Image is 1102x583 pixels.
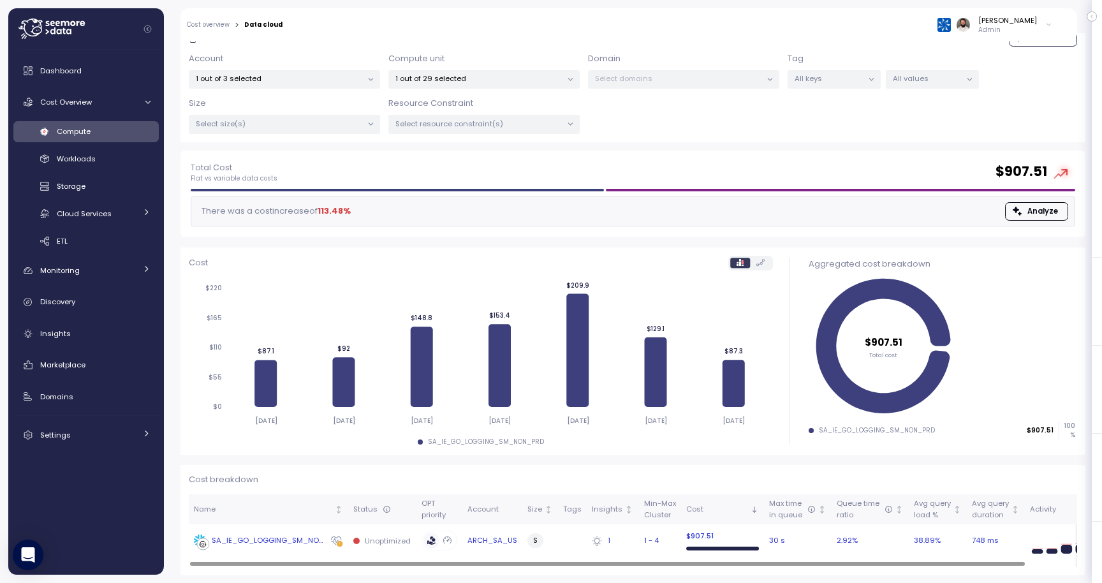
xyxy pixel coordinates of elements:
span: ETL [57,236,68,246]
p: 1 out of 29 selected [395,73,562,84]
tspan: $129.1 [647,325,665,333]
div: There was a cost increase of [198,205,351,218]
tspan: $220 [205,284,222,292]
div: > [235,21,239,29]
p: Compute unit [388,52,444,65]
a: Workloads [13,149,159,170]
div: Not sorted [544,505,553,514]
span: 30 s [769,535,785,547]
span: 38.89 % [914,535,941,547]
div: 113.48 % [318,205,351,218]
span: S [533,534,538,547]
p: 100 % [1059,422,1075,439]
tspan: $907.51 [865,336,902,349]
a: Insights [13,321,159,346]
span: Discovery [40,297,75,307]
tspan: $92 [337,344,350,353]
span: Cloud Services [57,209,112,219]
tspan: [DATE] [411,417,433,425]
th: InsightsNot sorted [587,494,638,524]
div: Not sorted [334,505,343,514]
p: Account [189,52,223,65]
div: Cost [686,504,748,515]
span: Analyze [1027,203,1058,220]
tspan: $0 [213,402,222,411]
a: Discovery [13,290,159,315]
div: Size [527,504,542,515]
span: Workloads [57,154,96,164]
p: Cost breakdown [189,473,1077,486]
p: Size [189,97,206,110]
a: Dashboard [13,58,159,84]
td: 748 ms [967,524,1025,557]
div: SA_IE_GO_LOGGING_SM_NON_PRD [819,426,935,435]
div: 1 [592,535,633,547]
p: Total Cost [191,161,277,174]
img: 68790ce639d2d68da1992664.PNG [937,18,951,31]
div: SA_IE_GO_LOGGING_SM_NON_PRD [428,438,544,446]
td: 1 - 4 [638,524,680,557]
p: All values [893,73,961,84]
tspan: [DATE] [566,417,589,425]
td: ARCH_SA_US [462,524,522,557]
a: Storage [13,176,159,197]
div: Not sorted [953,505,962,514]
h2: $ 907.51 [995,163,1047,181]
p: Select size(s) [196,119,362,129]
div: Data cloud [244,22,283,28]
div: [PERSON_NAME] [978,15,1037,26]
tspan: $209.9 [566,281,589,289]
tspan: $110 [209,343,222,351]
tspan: [DATE] [333,417,355,425]
p: $ 907.51 [686,531,759,541]
tspan: Total cost [869,350,897,358]
div: Not sorted [624,505,633,514]
div: Avg query load % [914,498,951,520]
th: NameNot sorted [189,494,348,524]
div: Not sorted [818,505,826,514]
p: $907.51 [1027,426,1054,435]
p: Unoptimized [365,536,411,546]
p: All keys [795,73,863,84]
a: ETL [13,230,159,251]
tspan: $87.1 [257,347,274,355]
a: Cost overview [187,22,230,28]
p: Tag [788,52,804,65]
div: Status [353,504,411,515]
th: Max timein queueNot sorted [764,494,832,524]
div: Max time in queue [769,498,816,520]
div: Open Intercom Messenger [13,540,43,570]
div: Not sorted [1011,505,1020,514]
p: Cost [189,256,208,269]
a: Settings [13,422,159,448]
tspan: $55 [209,373,222,381]
button: Collapse navigation [140,24,156,34]
span: Monitoring [40,265,80,276]
div: Avg query duration [972,498,1009,520]
a: Monitoring [13,258,159,283]
p: Resource Constraint [388,97,473,110]
p: Flat vs variable data costs [191,174,277,183]
p: Domain [588,52,621,65]
span: Compute [57,126,91,137]
a: Compute [13,121,159,142]
th: Avg querydurationNot sorted [967,494,1025,524]
p: 1 out of 3 selected [196,73,362,84]
span: Storage [57,181,85,191]
tspan: [DATE] [645,417,667,425]
tspan: $153.4 [489,311,510,320]
th: SizeNot sorted [522,494,558,524]
span: Marketplace [40,360,85,370]
a: Cost Overview [13,89,159,115]
img: ACg8ocLskjvUhBDgxtSFCRx4ztb74ewwa1VrVEuDBD_Ho1mrTsQB-QE=s96-c [957,18,970,31]
p: Select resource constraint(s) [395,119,562,129]
th: Avg queryload %Not sorted [909,494,967,524]
span: Insights [40,328,71,339]
tspan: $165 [207,314,222,322]
div: Name [194,504,332,515]
span: Domains [40,392,73,402]
div: Not sorted [895,505,904,514]
tspan: $87.3 [724,347,743,355]
tspan: [DATE] [489,417,511,425]
div: Aggregated cost breakdown [809,258,1075,270]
